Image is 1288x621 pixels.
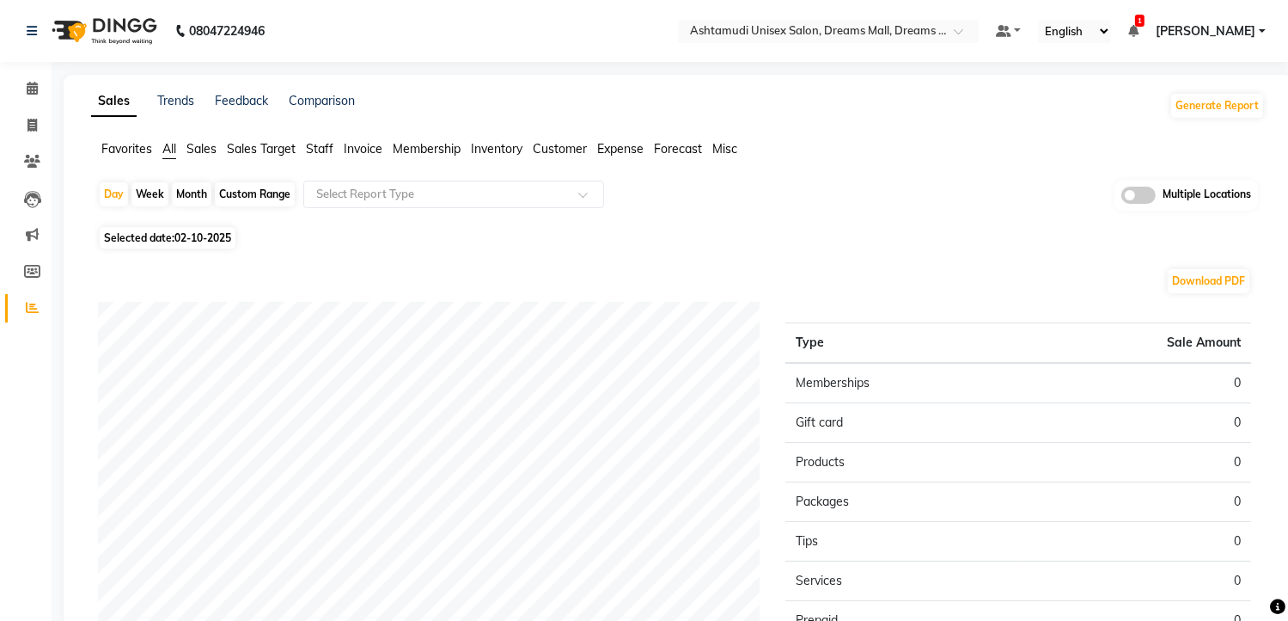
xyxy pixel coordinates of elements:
[215,182,295,206] div: Custom Range
[306,141,333,157] span: Staff
[100,227,235,249] span: Selected date:
[1168,269,1249,293] button: Download PDF
[172,182,211,206] div: Month
[533,141,587,157] span: Customer
[1135,15,1145,27] span: 1
[1018,363,1251,403] td: 0
[597,141,644,157] span: Expense
[1018,482,1251,521] td: 0
[1018,323,1251,363] th: Sale Amount
[1163,187,1251,204] span: Multiple Locations
[344,141,382,157] span: Invoice
[189,7,265,55] b: 08047224946
[174,231,231,244] span: 02-10-2025
[785,521,1018,561] td: Tips
[654,141,702,157] span: Forecast
[186,141,217,157] span: Sales
[289,93,355,108] a: Comparison
[215,93,268,108] a: Feedback
[712,141,737,157] span: Misc
[1156,22,1255,40] span: [PERSON_NAME]
[785,482,1018,521] td: Packages
[131,182,168,206] div: Week
[91,86,137,117] a: Sales
[393,141,461,157] span: Membership
[1128,23,1138,39] a: 1
[471,141,522,157] span: Inventory
[100,182,128,206] div: Day
[785,442,1018,482] td: Products
[785,323,1018,363] th: Type
[1171,94,1263,118] button: Generate Report
[1018,403,1251,442] td: 0
[101,141,152,157] span: Favorites
[785,363,1018,403] td: Memberships
[227,141,296,157] span: Sales Target
[162,141,176,157] span: All
[1018,561,1251,600] td: 0
[1018,521,1251,561] td: 0
[785,403,1018,442] td: Gift card
[785,561,1018,600] td: Services
[1018,442,1251,482] td: 0
[157,93,194,108] a: Trends
[44,7,162,55] img: logo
